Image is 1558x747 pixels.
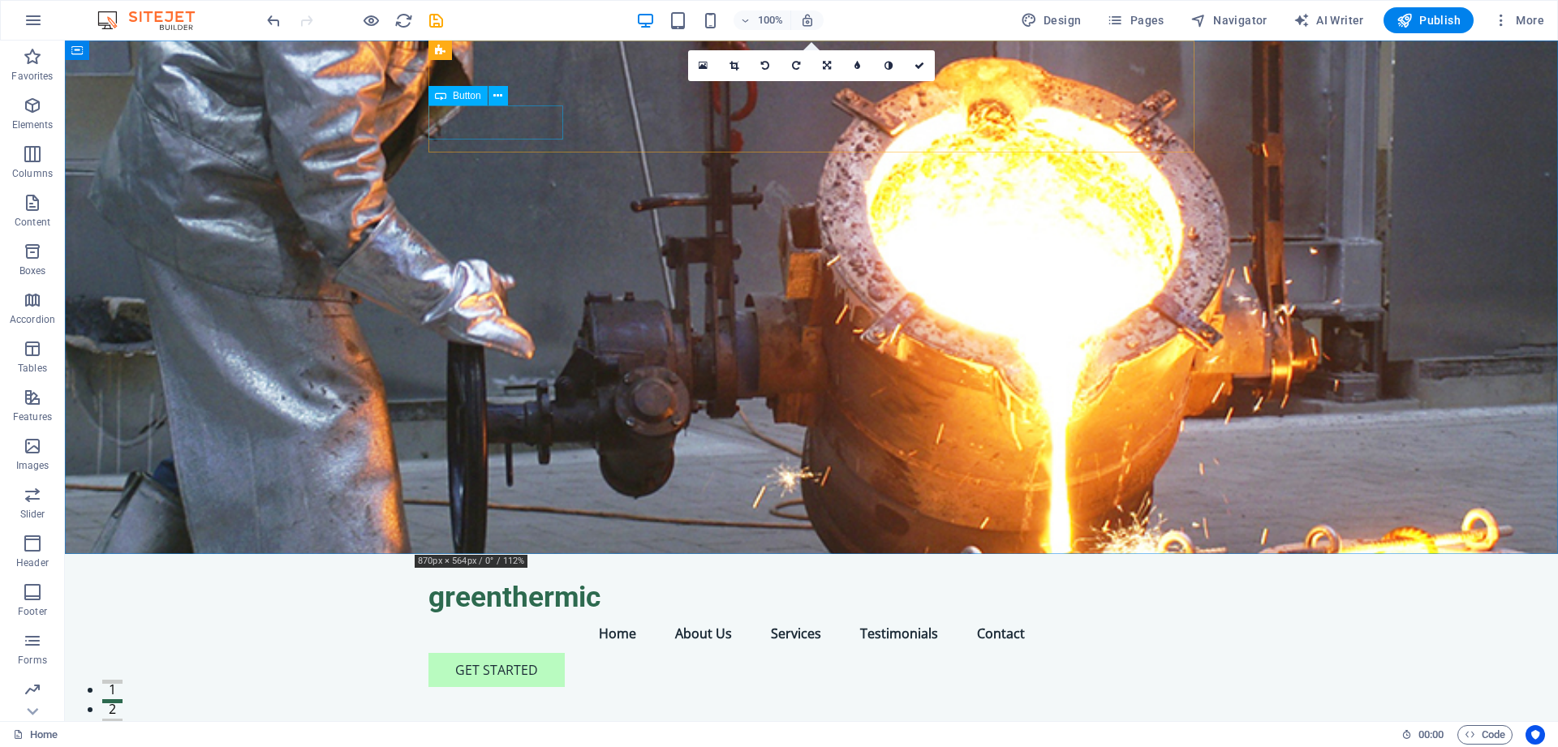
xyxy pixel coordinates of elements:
button: Navigator [1184,7,1274,33]
span: AI Writer [1293,12,1364,28]
button: Design [1014,7,1088,33]
p: Footer [18,605,47,618]
button: undo [264,11,283,30]
button: Pages [1100,7,1170,33]
button: save [426,11,445,30]
button: AI Writer [1287,7,1371,33]
div: Design (Ctrl+Alt+Y) [1014,7,1088,33]
a: Confirm ( ⌘ ⏎ ) [904,50,935,81]
a: Crop mode [719,50,750,81]
button: 3 [37,678,58,682]
span: Pages [1107,12,1164,28]
span: Design [1021,12,1082,28]
p: Boxes [19,264,46,277]
i: On resize automatically adjust zoom level to fit chosen device. [800,13,815,28]
i: Undo: Change image (Ctrl+Z) [265,11,283,30]
p: Accordion [10,313,55,326]
a: Click to cancel selection. Double-click to open Pages [13,725,58,745]
p: Tables [18,362,47,375]
a: Blur [842,50,873,81]
span: More [1493,12,1544,28]
button: 1 [37,639,58,643]
p: Elements [12,118,54,131]
p: Features [13,410,52,423]
a: Change orientation [811,50,842,81]
span: 00 00 [1418,725,1444,745]
p: Content [15,216,50,229]
i: Reload page [394,11,413,30]
a: Greyscale [873,50,904,81]
span: Button [453,91,481,101]
button: Publish [1384,7,1474,33]
span: Code [1465,725,1505,745]
p: Columns [12,167,53,180]
a: Rotate left 90° [750,50,781,81]
a: Rotate right 90° [781,50,811,81]
h6: Session time [1401,725,1444,745]
span: Navigator [1190,12,1267,28]
button: 100% [734,11,791,30]
button: reload [394,11,413,30]
i: Save (Ctrl+S) [427,11,445,30]
button: Code [1457,725,1513,745]
p: Forms [18,654,47,667]
span: : [1430,728,1432,741]
button: Usercentrics [1526,725,1545,745]
h6: 100% [758,11,784,30]
button: More [1487,7,1551,33]
button: Click here to leave preview mode and continue editing [361,11,381,30]
button: 2 [37,659,58,663]
p: Header [16,556,49,569]
p: Slider [20,508,45,521]
p: Favorites [11,70,53,83]
p: Images [16,459,49,472]
a: Select files from the file manager, stock photos, or upload file(s) [688,50,719,81]
img: Editor Logo [93,11,215,30]
span: Publish [1397,12,1461,28]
